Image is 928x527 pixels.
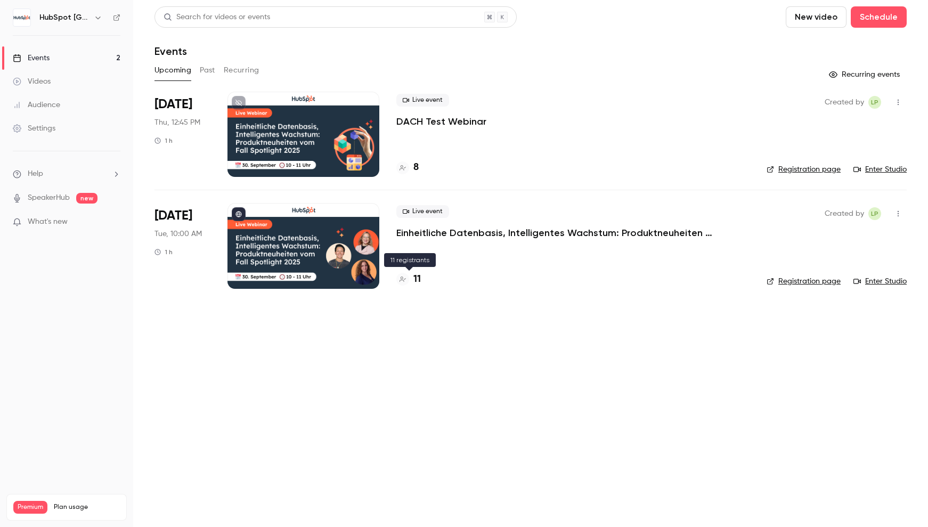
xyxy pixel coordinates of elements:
[200,62,215,79] button: Past
[13,168,120,180] li: help-dropdown-opener
[396,115,486,128] a: DACH Test Webinar
[824,66,907,83] button: Recurring events
[154,117,200,128] span: Thu, 12:45 PM
[154,229,202,239] span: Tue, 10:00 AM
[28,216,68,228] span: What's new
[825,207,864,220] span: Created by
[39,12,89,23] h6: HubSpot [GEOGRAPHIC_DATA]
[396,226,716,239] a: Einheitliche Datenbasis, Intelligentes Wachstum: Produktneuheiten vom Fall Spotlight 2025
[767,276,841,287] a: Registration page
[224,62,259,79] button: Recurring
[868,207,881,220] span: Larissa Pilat
[396,94,449,107] span: Live event
[871,96,878,109] span: LP
[396,205,449,218] span: Live event
[154,92,210,177] div: Aug 28 Thu, 12:45 PM (Europe/Berlin)
[154,62,191,79] button: Upcoming
[413,272,421,287] h4: 11
[28,192,70,204] a: SpeakerHub
[786,6,846,28] button: New video
[851,6,907,28] button: Schedule
[154,45,187,58] h1: Events
[154,207,192,224] span: [DATE]
[868,96,881,109] span: Larissa Pilat
[154,248,173,256] div: 1 h
[767,164,841,175] a: Registration page
[13,501,47,514] span: Premium
[13,123,55,134] div: Settings
[164,12,270,23] div: Search for videos or events
[413,160,419,175] h4: 8
[853,276,907,287] a: Enter Studio
[13,100,60,110] div: Audience
[76,193,97,204] span: new
[396,272,421,287] a: 11
[154,203,210,288] div: Sep 30 Tue, 10:00 AM (Europe/Berlin)
[13,9,30,26] img: HubSpot Germany
[871,207,878,220] span: LP
[396,160,419,175] a: 8
[13,53,50,63] div: Events
[13,76,51,87] div: Videos
[28,168,43,180] span: Help
[154,96,192,113] span: [DATE]
[54,503,120,512] span: Plan usage
[154,136,173,145] div: 1 h
[853,164,907,175] a: Enter Studio
[825,96,864,109] span: Created by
